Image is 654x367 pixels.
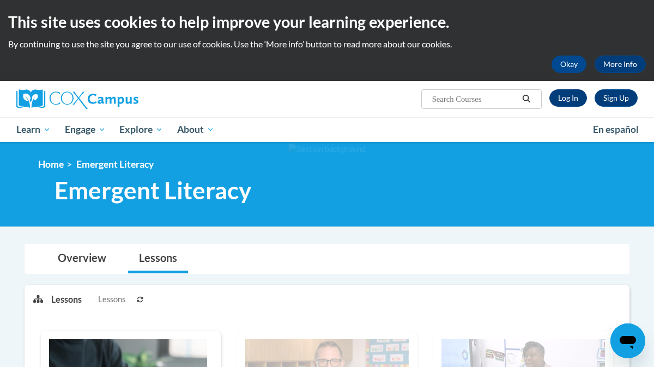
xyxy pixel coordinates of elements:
button: Okay [552,56,586,73]
a: Overview [47,244,117,273]
button: Search [518,93,535,106]
p: By continuing to use the site you agree to our use of cookies. Use the ‘More info’ button to read... [8,38,646,50]
a: Learn [9,117,58,142]
h2: This site uses cookies to help improve your learning experience. [8,11,646,33]
img: Cox Campus [16,89,138,109]
a: Cox Campus [16,89,213,109]
a: Lessons [128,244,188,273]
span: Learn [16,123,51,136]
span: About [177,123,214,136]
a: Engage [58,117,113,142]
p: Lessons [51,293,82,305]
span: Lessons [98,293,125,305]
span: Emergent Literacy [76,158,154,170]
a: En español [586,118,646,141]
a: About [170,117,221,142]
input: Search Courses [431,93,518,106]
span: En español [593,124,639,135]
img: Section background [288,143,366,155]
a: More Info [595,56,646,73]
a: Explore [112,117,170,142]
span: Explore [119,123,163,136]
iframe: Button to launch messaging window [610,323,645,358]
span: Emergent Literacy [55,176,251,205]
a: Log In [549,89,587,107]
a: Home [38,158,64,170]
div: Main menu [8,117,646,142]
a: Register [595,89,638,107]
span: Engage [65,123,106,136]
